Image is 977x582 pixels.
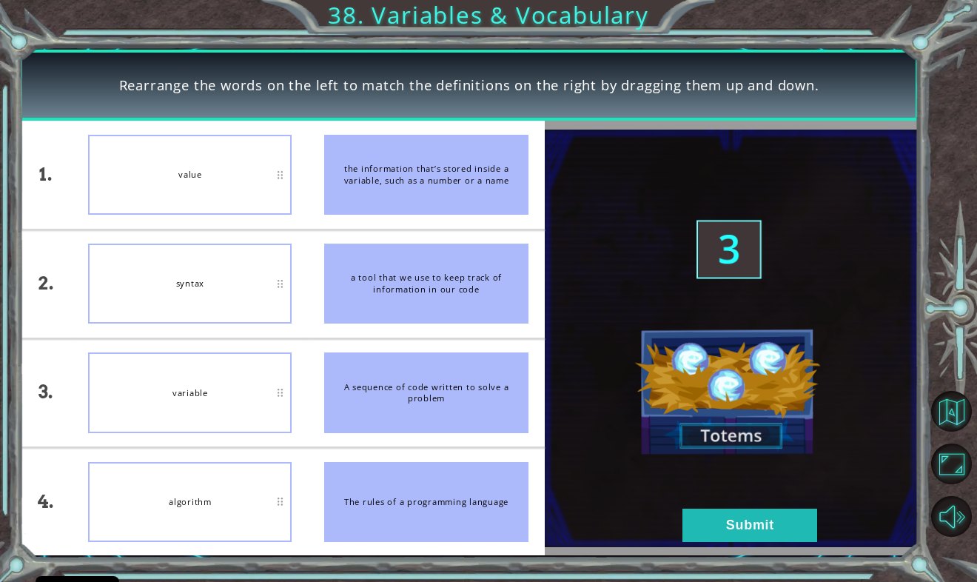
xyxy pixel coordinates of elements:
div: 4. [19,448,72,555]
button: Submit [682,509,817,542]
div: 1. [19,121,72,228]
div: 3. [19,339,72,446]
div: variable [88,352,292,432]
div: a tool that we use to keep track of information in our code [324,244,528,324]
span: Rearrange the words on the left to match the definitions on the right by dragging them up and down. [119,76,819,95]
button: Mute [931,496,972,537]
div: syntax [88,244,292,324]
div: The rules of a programming language [324,462,528,542]
div: 2. [19,230,72,338]
div: algorithm [88,462,292,542]
div: value [88,135,292,215]
div: A sequence of code written to solve a problem [324,352,528,432]
a: Back to Map [933,385,977,438]
button: Back to Map [931,391,972,432]
img: Interactive Art [545,130,919,547]
button: Maximize Browser [931,444,972,484]
div: the information that’s stored inside a variable, such as a number or a name [324,135,528,215]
